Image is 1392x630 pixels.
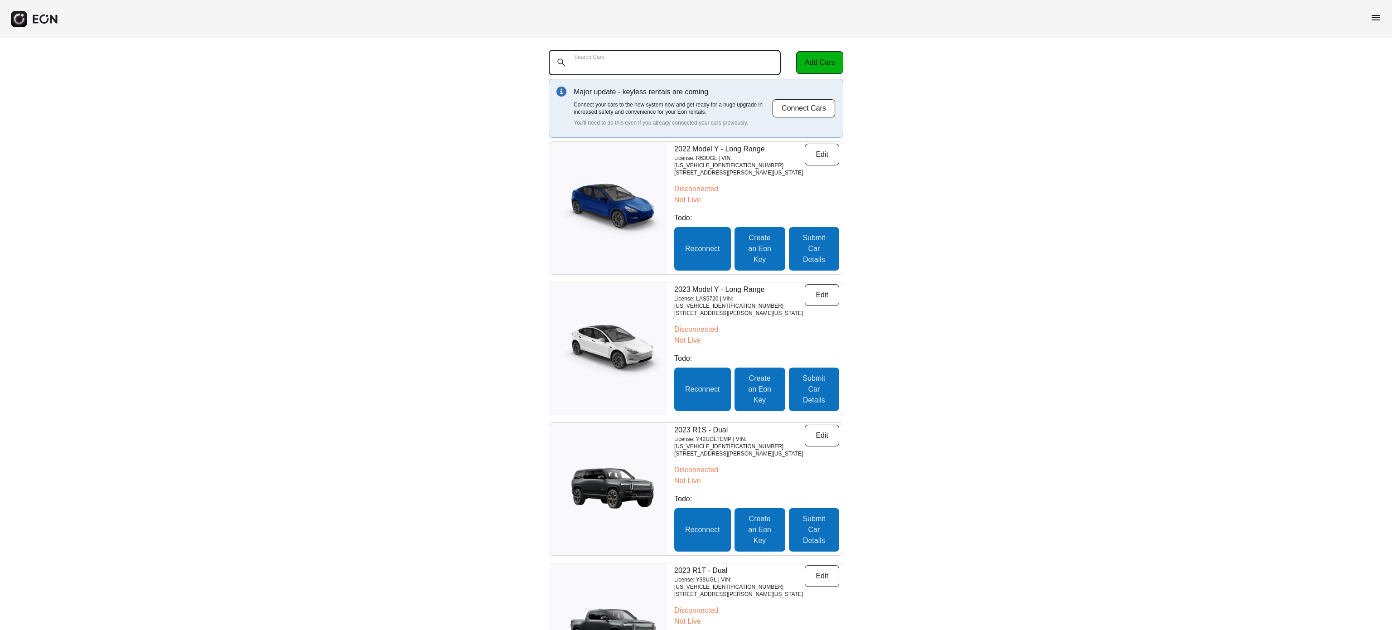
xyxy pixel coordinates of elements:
[674,144,805,155] p: 2022 Model Y - Long Range
[574,53,604,61] label: Search Cars
[789,508,839,552] button: Submit Car Details
[549,460,667,519] img: car
[674,324,839,335] p: Disconnected
[574,119,772,126] p: You'll need to do this even if you already connected your cars previously.
[674,605,839,616] p: Disconnected
[674,353,839,364] p: Todo:
[574,101,772,116] p: Connect your cars to the new system now and get ready for a huge upgrade in increased safety and ...
[674,213,839,223] p: Todo:
[556,87,566,97] img: info
[549,319,667,378] img: car
[549,179,667,237] img: car
[674,227,731,271] button: Reconnect
[674,169,805,176] p: [STREET_ADDRESS][PERSON_NAME][US_STATE]
[674,184,839,194] p: Disconnected
[674,425,805,436] p: 2023 R1S - Dual
[789,368,839,411] button: Submit Car Details
[674,436,805,450] p: License: Y42UGLTEMP | VIN: [US_VEHICLE_IDENTIFICATION_NUMBER]
[735,227,785,271] button: Create an Eon Key
[796,51,843,74] button: Add Cars
[674,368,731,411] button: Reconnect
[574,87,772,97] p: Major update - keyless rentals are coming
[674,475,839,486] p: Not Live
[805,144,839,165] button: Edit
[674,295,805,310] p: License: LAS5720 | VIN: [US_VEHICLE_IDENTIFICATION_NUMBER]
[674,591,805,598] p: [STREET_ADDRESS][PERSON_NAME][US_STATE]
[674,576,805,591] p: License: Y39UGL | VIN: [US_VEHICLE_IDENTIFICATION_NUMBER]
[674,465,839,475] p: Disconnected
[674,155,805,169] p: License: R63UGL | VIN: [US_VEHICLE_IDENTIFICATION_NUMBER]
[674,194,839,205] p: Not Live
[735,508,785,552] button: Create an Eon Key
[674,616,839,627] p: Not Live
[674,284,805,295] p: 2023 Model Y - Long Range
[735,368,785,411] button: Create an Eon Key
[805,425,839,446] button: Edit
[674,494,839,504] p: Todo:
[674,310,805,317] p: [STREET_ADDRESS][PERSON_NAME][US_STATE]
[789,227,839,271] button: Submit Car Details
[674,450,805,457] p: [STREET_ADDRESS][PERSON_NAME][US_STATE]
[805,284,839,306] button: Edit
[674,335,839,346] p: Not Live
[674,508,731,552] button: Reconnect
[674,565,805,576] p: 2023 R1T - Dual
[805,565,839,587] button: Edit
[772,99,836,118] button: Connect Cars
[1370,12,1381,23] span: menu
